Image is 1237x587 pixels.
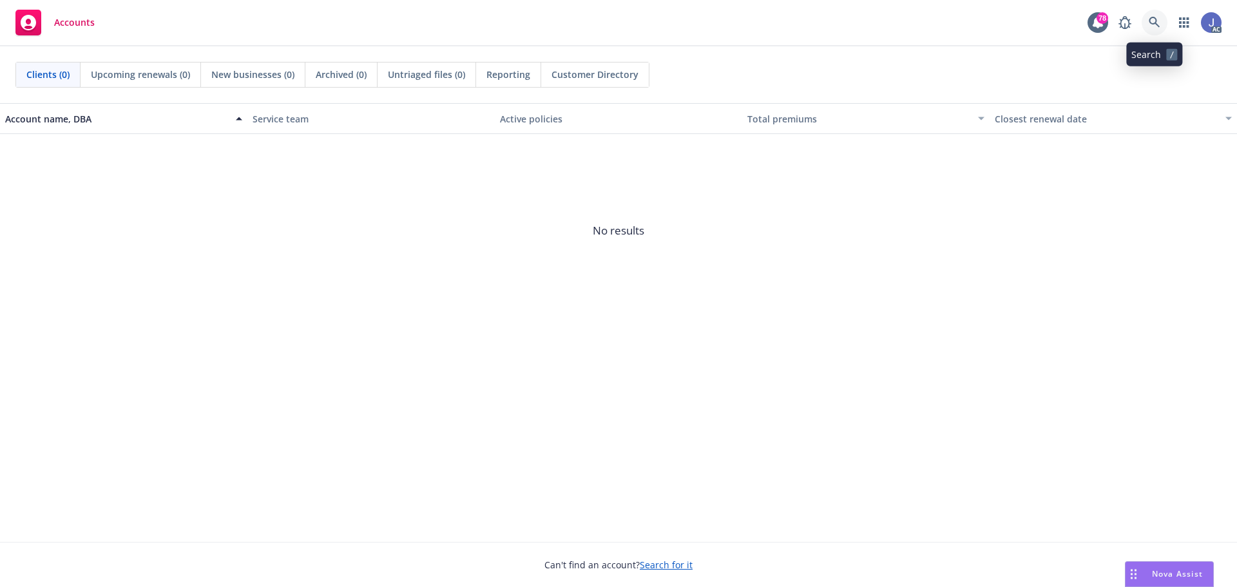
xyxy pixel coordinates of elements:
[211,68,294,81] span: New businesses (0)
[316,68,367,81] span: Archived (0)
[1152,568,1203,579] span: Nova Assist
[1142,10,1167,35] a: Search
[54,17,95,28] span: Accounts
[640,559,693,571] a: Search for it
[388,68,465,81] span: Untriaged files (0)
[995,112,1218,126] div: Closest renewal date
[495,103,742,134] button: Active policies
[91,68,190,81] span: Upcoming renewals (0)
[1112,10,1138,35] a: Report a Bug
[742,103,990,134] button: Total premiums
[747,112,970,126] div: Total premiums
[1097,12,1108,23] div: 78
[10,5,100,41] a: Accounts
[1171,10,1197,35] a: Switch app
[500,112,737,126] div: Active policies
[1201,12,1222,33] img: photo
[990,103,1237,134] button: Closest renewal date
[247,103,495,134] button: Service team
[486,68,530,81] span: Reporting
[551,68,638,81] span: Customer Directory
[1125,561,1214,587] button: Nova Assist
[544,558,693,572] span: Can't find an account?
[26,68,70,81] span: Clients (0)
[5,112,228,126] div: Account name, DBA
[253,112,490,126] div: Service team
[1126,562,1142,586] div: Drag to move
